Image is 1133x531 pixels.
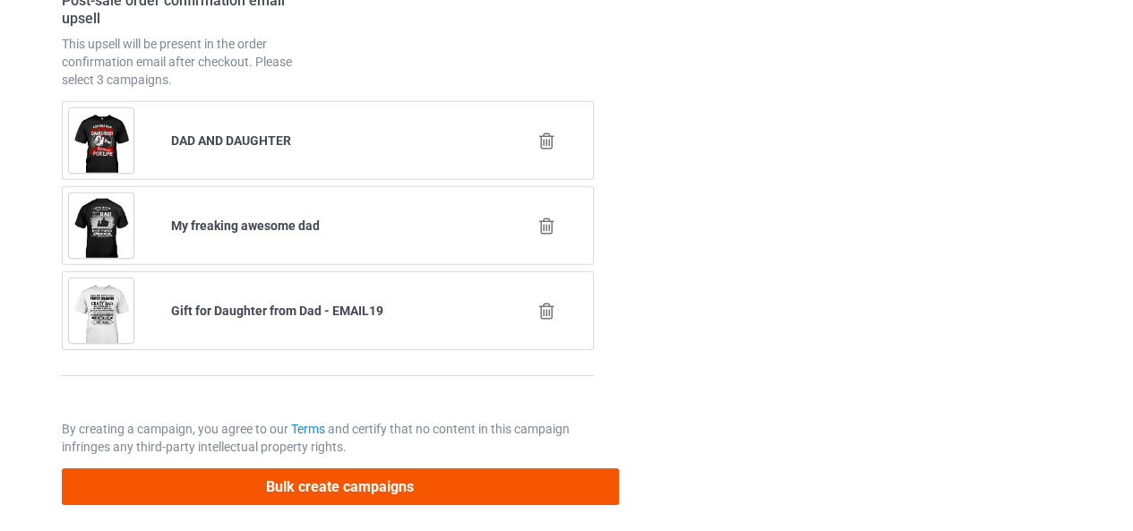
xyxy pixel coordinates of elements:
a: Terms [291,422,325,436]
p: By creating a campaign, you agree to our and certify that no content in this campaign infringes a... [62,420,594,456]
b: DAD AND DAUGHTER [171,133,291,148]
b: My freaking awesome dad [171,218,320,233]
b: Gift for Daughter from Dad - EMAIL19 [171,304,383,318]
div: This upsell will be present in the order confirmation email after checkout. Please select 3 campa... [62,35,322,89]
button: Bulk create campaigns [62,468,619,505]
